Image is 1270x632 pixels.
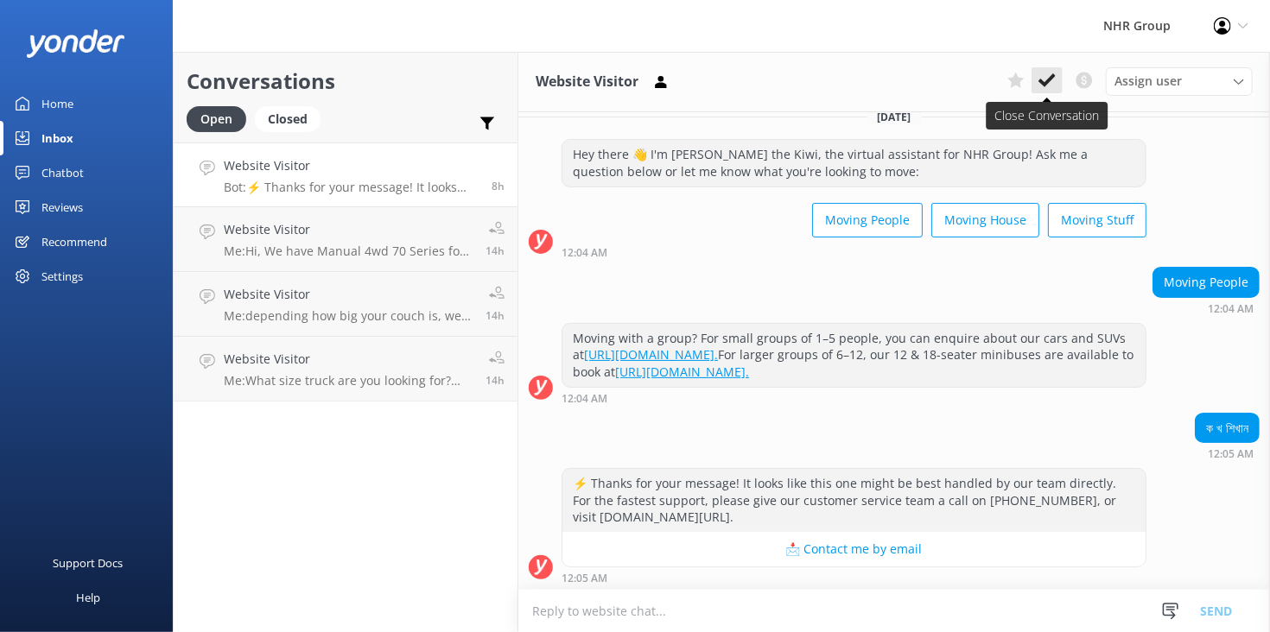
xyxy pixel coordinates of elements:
span: Assign user [1114,72,1182,91]
h4: Website Visitor [224,220,473,239]
div: Help [76,580,100,615]
button: Moving Stuff [1048,203,1146,237]
span: Oct 05 2025 05:11pm (UTC +13:00) Pacific/Auckland [486,308,505,323]
p: Bot: ⚡ Thanks for your message! It looks like this one might be best handled by our team directly... [224,180,479,195]
button: Moving House [931,203,1039,237]
div: Hey there 👋 I'm [PERSON_NAME] the Kiwi, the virtual assistant for NHR Group! Ask me a question be... [562,140,1146,186]
div: Recommend [41,224,107,259]
strong: 12:04 AM [562,394,607,404]
div: Chatbot [41,155,84,190]
p: Me: Hi, We have Manual 4wd 70 Series for hire, they cost $167.00 per day [224,243,473,259]
div: Moving People [1153,268,1259,297]
div: Support Docs [54,546,124,580]
div: Home [41,86,73,121]
div: Oct 06 2025 12:05am (UTC +13:00) Pacific/Auckland [562,572,1146,584]
div: Closed [255,106,321,132]
p: Me: What size truck are you looking for? Then we can let you know the Dimensions [224,373,473,389]
h3: Website Visitor [536,71,638,93]
a: [URL][DOMAIN_NAME]. [584,346,718,363]
strong: 12:04 AM [1208,304,1254,314]
span: Oct 06 2025 12:05am (UTC +13:00) Pacific/Auckland [492,179,505,193]
h4: Website Visitor [224,156,479,175]
strong: 12:05 AM [1208,449,1254,459]
a: Website VisitorMe:depending how big your couch is, we have 7m3 Vans for $ or Cargo Maxis for $167... [174,272,518,337]
a: Website VisitorMe:What size truck are you looking for? Then we can let you know the Dimensions14h [174,337,518,401]
a: Closed [255,109,329,128]
button: 📩 Contact me by email [562,532,1146,566]
div: Assign User [1106,67,1253,95]
a: [URL][DOMAIN_NAME]. [615,363,749,380]
h2: Conversations [187,65,505,98]
h4: Website Visitor [224,350,473,369]
a: Website VisitorMe:Hi, We have Manual 4wd 70 Series for hire, they cost $167.00 per day14h [174,207,518,272]
div: ক খ শিখান [1196,414,1259,443]
span: [DATE] [867,110,922,124]
a: Website VisitorBot:⚡ Thanks for your message! It looks like this one might be best handled by our... [174,142,518,207]
h4: Website Visitor [224,285,473,304]
div: Open [187,106,246,132]
div: Oct 06 2025 12:05am (UTC +13:00) Pacific/Auckland [1195,447,1260,459]
div: ⚡ Thanks for your message! It looks like this one might be best handled by our team directly. For... [562,469,1146,532]
div: Oct 06 2025 12:04am (UTC +13:00) Pacific/Auckland [562,246,1146,258]
strong: 12:04 AM [562,248,607,258]
div: Reviews [41,190,83,224]
strong: 12:05 AM [562,573,607,584]
p: Me: depending how big your couch is, we have 7m3 Vans for $ or Cargo Maxis for $167.00 [224,308,473,324]
div: Oct 06 2025 12:04am (UTC +13:00) Pacific/Auckland [562,392,1146,404]
span: Oct 05 2025 05:13pm (UTC +13:00) Pacific/Auckland [486,243,505,258]
div: Settings [41,259,83,294]
a: Open [187,109,255,128]
div: Oct 06 2025 12:04am (UTC +13:00) Pacific/Auckland [1153,302,1260,314]
div: Moving with a group? For small groups of 1–5 people, you can enquire about our cars and SUVs at F... [562,324,1146,387]
button: Moving People [812,203,923,237]
span: Oct 05 2025 05:10pm (UTC +13:00) Pacific/Auckland [486,373,505,388]
div: Inbox [41,121,73,155]
img: yonder-white-logo.png [26,29,125,58]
